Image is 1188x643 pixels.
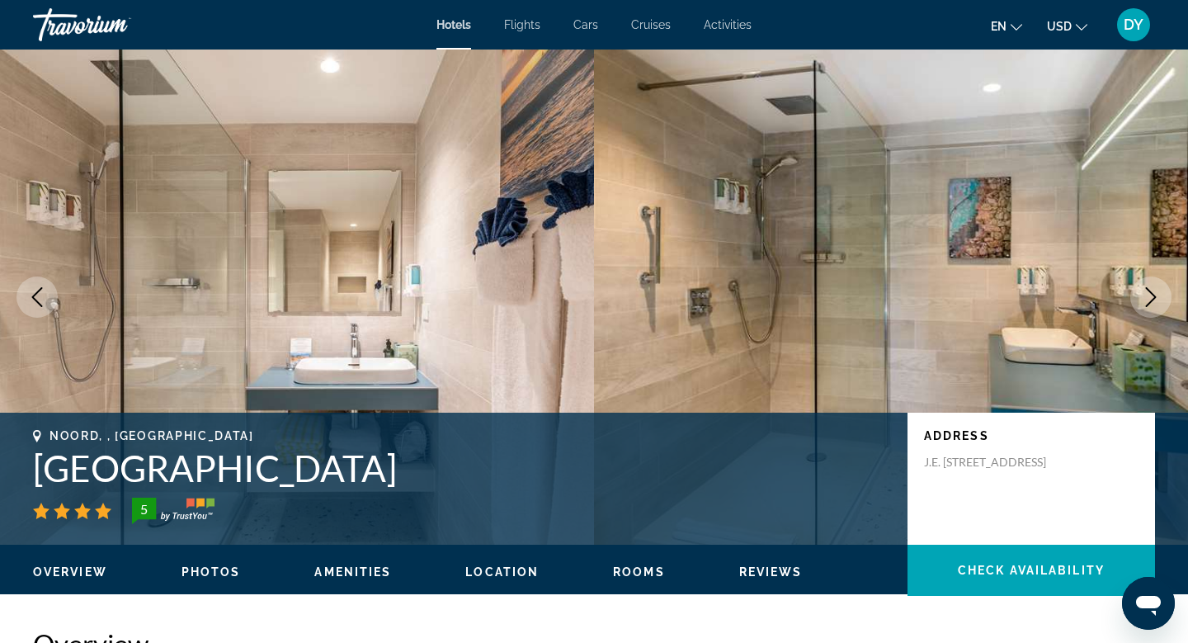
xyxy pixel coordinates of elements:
span: DY [1124,17,1143,33]
button: Next image [1130,277,1171,318]
span: Overview [33,565,107,579]
span: Reviews [739,565,803,579]
button: Rooms [613,565,665,579]
button: Change language [991,14,1022,38]
a: Travorium [33,3,198,46]
a: Cruises [631,18,671,31]
span: Rooms [613,565,665,579]
button: Check Availability [907,545,1155,596]
span: en [991,20,1006,33]
a: Cars [573,18,598,31]
button: Amenities [314,565,391,579]
span: Photos [181,565,241,579]
a: Activities [704,18,752,31]
h1: [GEOGRAPHIC_DATA] [33,447,891,489]
span: Amenities [314,565,391,579]
div: 5 [127,499,160,519]
a: Flights [504,18,540,31]
iframe: Button to launch messaging window [1122,577,1175,630]
button: Photos [181,565,241,579]
button: Previous image [16,277,58,318]
span: USD [1047,20,1072,33]
button: User Menu [1112,7,1155,42]
a: Hotels [436,18,471,31]
button: Change currency [1047,14,1087,38]
img: trustyou-badge-hor.svg [132,498,214,524]
button: Overview [33,565,107,579]
button: Location [465,565,539,579]
span: Location [465,565,539,579]
span: Check Availability [958,564,1105,577]
span: Noord, , [GEOGRAPHIC_DATA] [49,429,254,442]
button: Reviews [739,565,803,579]
p: Address [924,429,1138,442]
p: J.E. [STREET_ADDRESS] [924,455,1056,470]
